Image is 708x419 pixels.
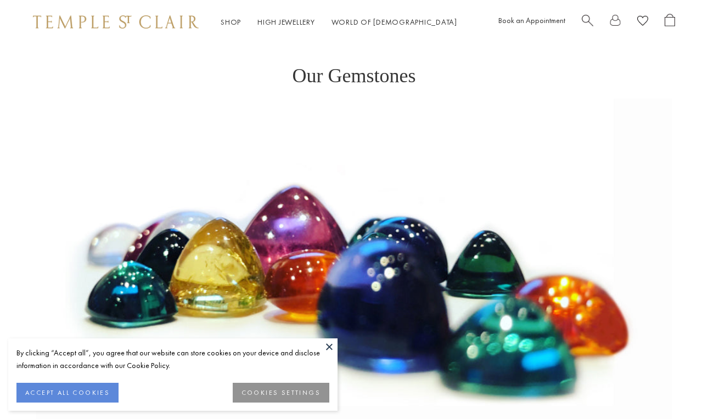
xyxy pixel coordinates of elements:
img: Temple St. Clair [33,15,199,29]
a: ShopShop [221,17,241,27]
a: Search [582,14,593,31]
a: Book an Appointment [498,15,565,25]
nav: Main navigation [221,15,457,29]
h1: Our Gemstones [293,44,416,86]
button: COOKIES SETTINGS [233,383,329,403]
a: High JewelleryHigh Jewellery [257,17,315,27]
a: World of [DEMOGRAPHIC_DATA]World of [DEMOGRAPHIC_DATA] [331,17,457,27]
button: ACCEPT ALL COOKIES [16,383,119,403]
div: By clicking “Accept all”, you agree that our website can store cookies on your device and disclos... [16,347,329,372]
a: Open Shopping Bag [665,14,675,31]
a: View Wishlist [637,14,648,31]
